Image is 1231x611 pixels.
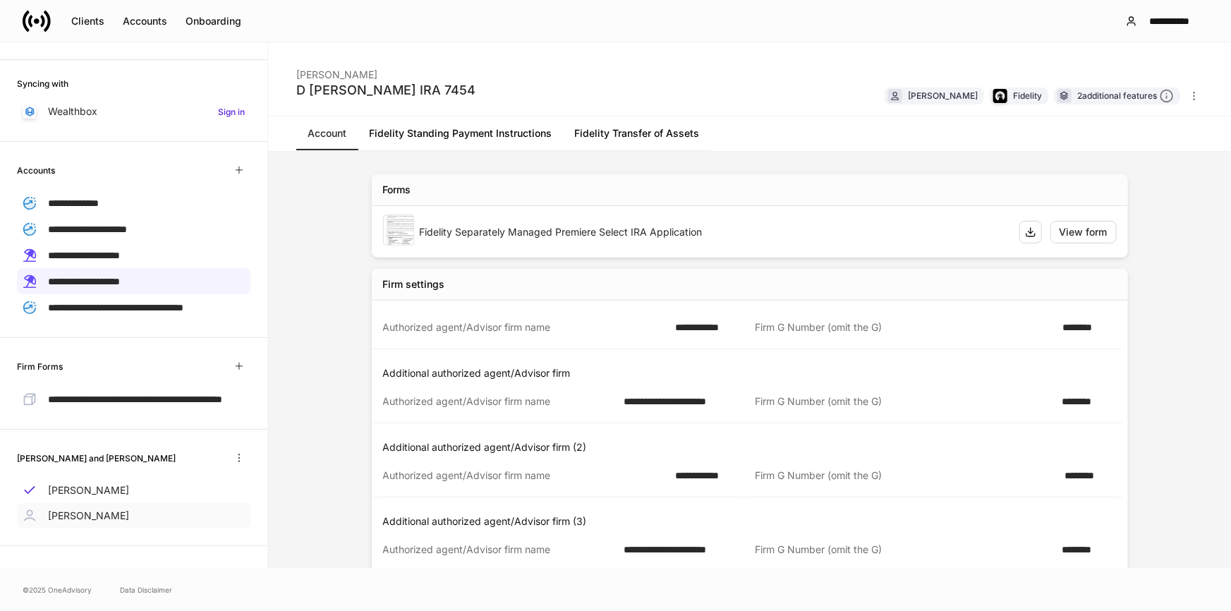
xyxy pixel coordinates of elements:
[186,14,241,28] div: Onboarding
[383,320,667,334] div: Authorized agent/Advisor firm name
[120,584,172,595] a: Data Disclaimer
[23,584,92,595] span: © 2025 OneAdvisory
[756,320,1054,334] div: Firm G Number (omit the G)
[1077,89,1174,104] div: 2 additional features
[114,10,176,32] button: Accounts
[383,440,1122,454] p: Additional authorized agent/Advisor firm (2)
[48,483,129,497] p: [PERSON_NAME]
[383,468,667,483] div: Authorized agent/Advisor firm name
[383,514,1122,528] p: Additional authorized agent/Advisor firm (3)
[1013,89,1042,102] div: Fidelity
[756,543,1054,557] div: Firm G Number (omit the G)
[123,14,167,28] div: Accounts
[218,105,245,119] h6: Sign in
[383,543,615,557] div: Authorized agent/Advisor firm name
[17,478,250,503] a: [PERSON_NAME]
[383,394,615,409] div: Authorized agent/Advisor firm name
[1050,221,1117,243] button: View form
[383,366,1122,380] p: Additional authorized agent/Advisor firm
[17,99,250,124] a: WealthboxSign in
[17,452,176,465] h6: [PERSON_NAME] and [PERSON_NAME]
[17,360,63,373] h6: Firm Forms
[358,116,563,150] a: Fidelity Standing Payment Instructions
[176,10,250,32] button: Onboarding
[296,59,475,82] div: [PERSON_NAME]
[756,468,1056,483] div: Firm G Number (omit the G)
[420,225,1008,239] div: Fidelity Separately Managed Premiere Select IRA Application
[383,183,411,197] div: Forms
[17,164,55,177] h6: Accounts
[296,116,358,150] a: Account
[563,116,710,150] a: Fidelity Transfer of Assets
[1060,225,1108,239] div: View form
[62,10,114,32] button: Clients
[17,77,68,90] h6: Syncing with
[48,509,129,523] p: [PERSON_NAME]
[48,104,97,119] p: Wealthbox
[296,82,475,99] div: D [PERSON_NAME] IRA 7454
[17,503,250,528] a: [PERSON_NAME]
[383,277,445,291] div: Firm settings
[71,14,104,28] div: Clients
[908,89,978,102] div: [PERSON_NAME]
[756,394,1054,409] div: Firm G Number (omit the G)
